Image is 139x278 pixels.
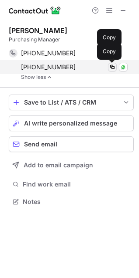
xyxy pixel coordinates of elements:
[24,141,57,148] span: Send email
[9,136,134,152] button: Send email
[121,64,126,70] img: Whatsapp
[9,157,134,173] button: Add to email campaign
[9,5,61,16] img: ContactOut v5.3.10
[9,178,134,190] button: Find work email
[9,95,134,110] button: save-profile-one-click
[21,49,76,57] span: [PHONE_NUMBER]
[9,36,134,44] div: Purchasing Manager
[23,198,130,206] span: Notes
[9,196,134,208] button: Notes
[24,120,117,127] span: AI write personalized message
[24,99,118,106] div: Save to List / ATS / CRM
[24,162,93,169] span: Add to email campaign
[47,74,52,80] img: -
[9,115,134,131] button: AI write personalized message
[9,26,67,35] div: [PERSON_NAME]
[21,74,134,80] a: Show less
[21,63,76,71] span: [PHONE_NUMBER]
[23,180,130,188] span: Find work email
